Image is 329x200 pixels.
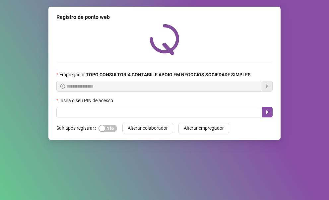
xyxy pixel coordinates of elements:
[56,13,273,21] div: Registro de ponto web
[59,71,251,78] span: Empregador :
[122,123,173,133] button: Alterar colaborador
[178,123,229,133] button: Alterar empregador
[56,97,117,104] label: Insira o seu PIN de acesso
[265,109,270,115] span: caret-right
[86,72,251,77] strong: TOPO CONSULTORIA CONTABIL E APOIO EM NEGOCIOS SOCIEDADE SIMPLES
[128,124,168,132] span: Alterar colaborador
[56,123,99,133] label: Sair após registrar
[184,124,224,132] span: Alterar empregador
[150,24,179,55] img: QRPoint
[60,84,65,89] span: info-circle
